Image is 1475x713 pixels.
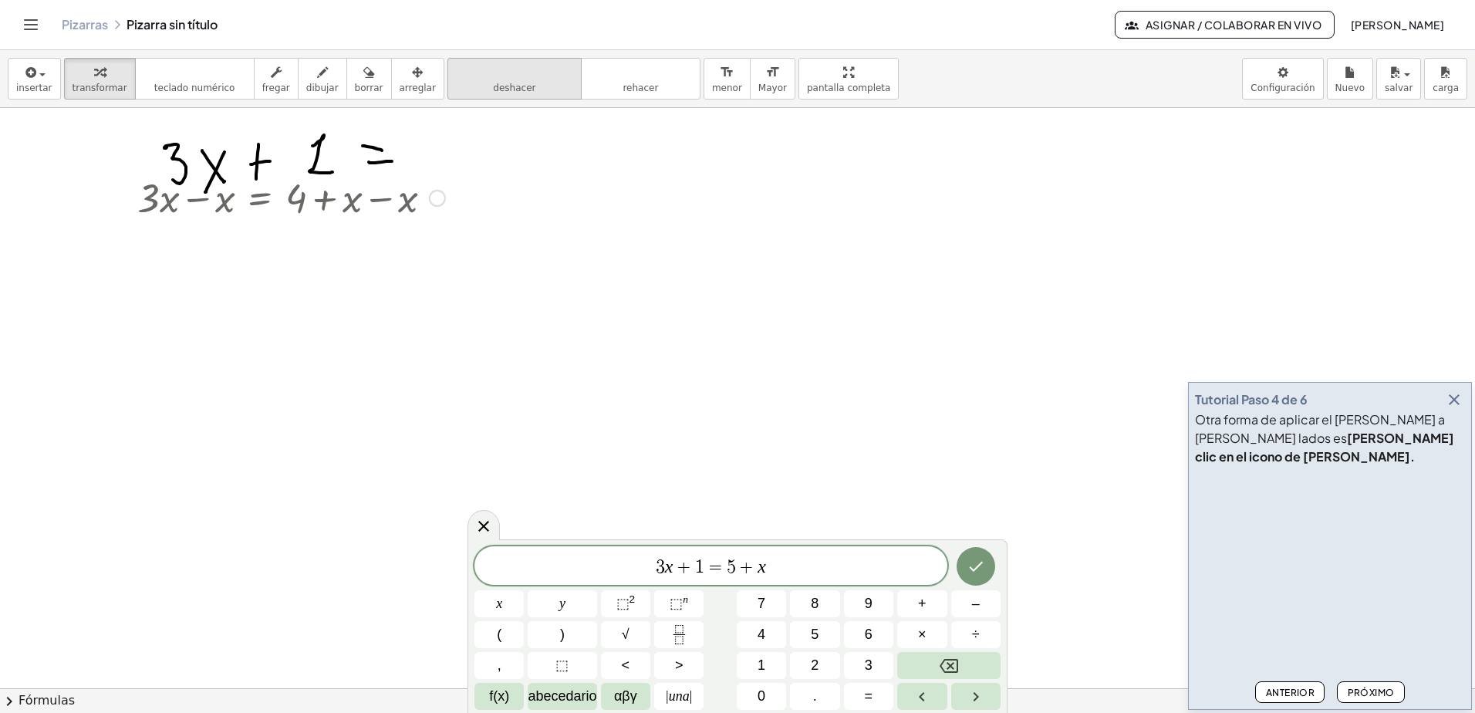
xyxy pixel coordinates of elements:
[1376,58,1421,100] button: salvar
[758,624,765,645] span: 4
[1337,681,1404,703] button: Próximo
[601,683,650,710] button: Alfabeto griego
[601,621,650,648] button: Raíz cuadrada
[844,683,893,710] button: Iguales
[807,83,891,93] span: pantalla completa
[758,686,765,707] span: 0
[528,590,596,617] button: y
[8,58,61,100] button: insertar
[1195,411,1445,446] font: Otra forma de aplicar el [PERSON_NAME] a [PERSON_NAME] lados es
[654,621,704,648] button: Fracción
[154,83,235,93] span: teclado numérico
[623,83,658,93] span: rehacer
[298,58,347,100] button: dibujar
[811,655,819,676] span: 2
[589,63,692,82] i: rehacer
[1327,58,1373,100] button: Nuevo
[683,593,688,605] sup: n
[559,593,565,614] span: y
[790,652,839,679] button: 2
[474,621,524,648] button: (
[346,58,392,100] button: borrar
[758,556,766,576] var: x
[865,624,873,645] span: 6
[897,621,947,648] button: Veces
[737,590,786,617] button: 7
[865,655,873,676] span: 3
[1385,83,1413,93] span: salvar
[811,593,819,614] span: 8
[16,83,52,93] span: insertar
[135,58,255,100] button: tecladoteclado numérico
[798,58,900,100] button: pantalla completa
[1424,58,1467,100] button: carga
[675,655,683,676] span: >
[1242,58,1323,100] button: Configuración
[143,63,246,82] i: teclado
[19,12,43,37] button: Alternar navegación
[712,83,742,93] span: menor
[737,652,786,679] button: 1
[704,558,727,576] span: =
[972,593,980,614] span: –
[670,596,683,611] span: ⬚
[1350,18,1444,32] font: [PERSON_NAME]
[918,593,927,614] span: +
[1265,687,1315,698] font: Anterior
[496,593,502,614] span: x
[601,652,650,679] button: Menos que
[528,683,596,710] button: Alfabeto
[673,558,695,576] span: +
[666,688,669,704] span: |
[790,683,839,710] button: .
[844,652,893,679] button: 3
[811,624,819,645] span: 5
[1145,18,1321,32] font: Asignar / Colaborar en vivo
[897,590,947,617] button: Más
[391,58,444,100] button: arreglar
[666,686,692,707] span: una
[622,624,629,645] span: √
[737,621,786,648] button: 4
[1433,83,1459,93] span: carga
[951,683,1001,710] button: Flecha derecha
[474,683,524,710] button: Funciones
[560,624,565,645] span: )
[844,621,893,648] button: 6
[695,558,704,576] span: 1
[750,58,795,100] button: format_sizeMayor
[765,63,780,82] i: format_size
[622,655,630,676] span: <
[73,83,127,93] span: transformar
[528,652,596,679] button: Marcador
[654,683,704,710] button: Valor absoluto
[1115,11,1335,39] button: Asignar / Colaborar en vivo
[704,58,751,100] button: format_sizemenor
[813,686,817,707] span: .
[262,83,290,93] span: fregar
[690,688,693,704] span: |
[581,58,700,100] button: rehacerrehacer
[1251,83,1315,93] span: Configuración
[790,590,839,617] button: 8
[616,596,629,611] span: ⬚
[601,590,650,617] button: Cuadricular
[493,83,535,93] span: deshacer
[497,624,501,645] span: (
[474,652,524,679] button: ,
[972,624,980,645] span: ÷
[720,63,734,82] i: format_size
[758,593,765,614] span: 7
[957,547,995,586] button: Hecho
[62,17,108,32] a: Pizarras
[758,83,787,93] span: Mayor
[400,83,436,93] span: arreglar
[1347,687,1394,698] font: Próximo
[306,83,339,93] span: dibujar
[654,590,704,617] button: Superíndice
[951,590,1001,617] button: Menos
[528,686,596,707] span: abecedario
[736,558,758,576] span: +
[555,655,569,676] span: ⬚
[614,686,637,707] span: αβγ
